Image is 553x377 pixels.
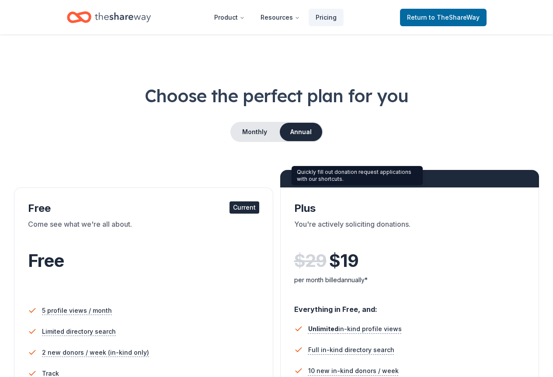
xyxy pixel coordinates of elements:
[294,219,525,243] div: You're actively soliciting donations.
[407,12,480,23] span: Return
[42,326,116,337] span: Limited directory search
[42,305,112,316] span: 5 profile views / month
[294,201,525,215] div: Plus
[231,123,278,141] button: Monthly
[28,219,259,243] div: Come see what we're all about.
[254,9,307,26] button: Resources
[292,166,423,185] div: Quickly fill out donation request applications with our shortcuts.
[280,170,539,187] div: In-Kind
[309,9,344,26] a: Pricing
[308,366,399,376] span: 10 new in-kind donors / week
[42,347,149,358] span: 2 new donors / week (in-kind only)
[294,275,525,285] div: per month billed annually*
[329,249,358,273] span: $ 19
[67,7,151,28] a: Home
[207,7,344,28] nav: Main
[429,14,480,21] span: to TheShareWay
[28,201,259,215] div: Free
[308,325,402,332] span: in-kind profile views
[308,345,394,355] span: Full in-kind directory search
[280,123,322,141] button: Annual
[294,297,525,315] div: Everything in Free, and:
[14,83,539,108] h1: Choose the perfect plan for you
[400,9,487,26] a: Returnto TheShareWay
[207,9,252,26] button: Product
[230,201,259,214] div: Current
[28,250,64,271] span: Free
[308,325,338,332] span: Unlimited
